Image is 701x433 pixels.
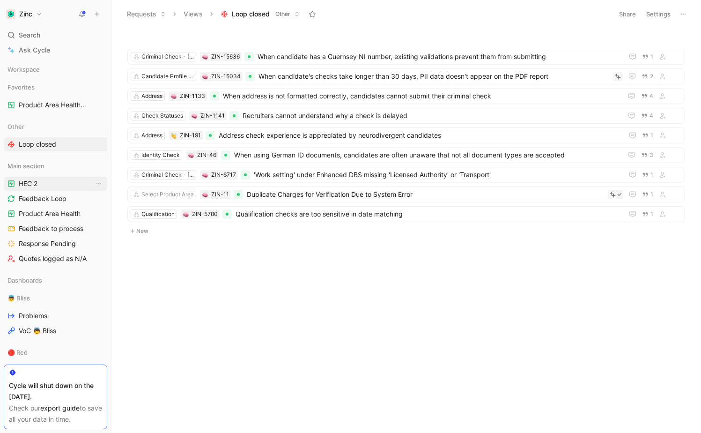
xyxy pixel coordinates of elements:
[202,54,208,60] img: 🧠
[258,71,609,82] span: When candidate's checks take longer than 30 days, PII data doesn't appear on the PDF report
[19,30,40,41] span: Search
[19,100,89,110] span: Product Area Health
[640,209,655,219] button: 1
[650,192,653,197] span: 1
[127,49,685,65] a: Criminal Check - [GEOGRAPHIC_DATA], [GEOGRAPHIC_DATA] and other territories🧠ZIN-15636When candida...
[4,222,107,236] a: Feedback to process
[7,348,28,357] span: 🔴 Red
[4,345,107,359] div: 🔴 Red
[171,133,177,139] img: 👏
[179,7,207,21] button: Views
[123,7,170,21] button: Requests
[19,10,32,18] h1: Zinc
[211,190,229,199] div: ZIN-11
[211,72,241,81] div: ZIN-15034
[180,91,205,101] div: ZIN-1133
[639,111,655,121] button: 4
[4,324,107,338] a: VoC 👼 Bliss
[183,212,189,217] img: 🧠
[219,130,620,141] span: Address check experience is appreciated by neurodivergent candidates
[202,192,208,198] img: 🧠
[192,113,197,119] img: 🧠
[141,190,194,199] div: Select Product Area
[7,122,24,131] span: Other
[19,311,47,321] span: Problems
[639,91,655,101] button: 4
[141,209,175,219] div: Qualification
[649,93,653,99] span: 4
[191,112,198,119] button: 🧠
[170,132,177,139] button: 👏
[232,9,270,19] span: Loop closed
[4,80,107,94] div: Favorites
[202,172,208,178] div: 🧠
[127,147,685,163] a: Identity Check🧠ZIN-46When using German ID documents, candidates are often unaware that not all do...
[19,179,37,188] span: HEC 2
[141,52,194,61] div: Criminal Check - [GEOGRAPHIC_DATA], [GEOGRAPHIC_DATA] and other territories
[127,206,685,222] a: Qualification🧠ZIN-5780Qualification checks are too sensitive in date matching1
[4,62,107,76] div: Workspace
[197,150,216,160] div: ZIN-46
[4,159,107,173] div: Main section
[640,189,655,200] button: 1
[4,7,44,21] button: ZincZinc
[141,72,194,81] div: Candidate Profile & Report
[7,293,30,303] span: 👼 Bliss
[650,211,653,217] span: 1
[202,73,208,80] button: 🧠
[236,209,620,220] span: Qualification checks are too sensitive in date matching
[123,32,689,237] div: New
[202,191,208,198] button: 🧠
[19,239,76,248] span: Response Pending
[640,52,655,62] button: 1
[170,93,177,99] button: 🧠
[183,211,189,217] button: 🧠
[615,7,640,21] button: Share
[127,187,685,202] a: Select Product Area🧠ZIN-11Duplicate Charges for Verification Due to System Error1
[650,74,653,79] span: 2
[4,252,107,266] a: Quotes logged as N/A
[7,276,42,285] span: Dashboards
[19,224,83,233] span: Feedback to process
[19,194,66,203] span: Feedback Loop
[4,137,107,151] a: Loop closed
[7,65,40,74] span: Workspace
[639,150,655,160] button: 3
[254,169,620,180] span: 'Work setting' under Enhanced DBS missing 'Licensed Authority' or 'Transport'
[141,131,162,140] div: Address
[4,119,107,151] div: OtherLoop closed
[188,153,194,158] img: 🧠
[650,133,653,138] span: 1
[4,273,107,290] div: Dashboards
[19,45,50,56] span: Ask Cycle
[247,189,604,200] span: Duplicate Charges for Verification Due to System Error
[19,209,81,218] span: Product Area Health
[650,172,653,178] span: 1
[640,130,655,141] button: 1
[640,170,655,180] button: 1
[211,52,240,61] div: ZIN-15636
[4,291,107,305] div: 👼 Bliss
[19,326,56,336] span: VoC 👼 Bliss
[234,149,619,161] span: When using German ID documents, candidates are often unaware that not all document types are acce...
[4,28,107,42] div: Search
[9,380,102,403] div: Cycle will shut down on the [DATE].
[202,74,208,80] img: 🧠
[141,91,162,101] div: Address
[275,9,290,19] span: Other
[4,177,107,191] a: HEC 2View actions
[4,207,107,221] a: Product Area Health
[4,43,107,57] a: Ask Cycle
[188,152,194,158] button: 🧠
[4,273,107,287] div: Dashboards
[4,291,107,338] div: 👼 BlissProblemsVoC 👼 Bliss
[19,140,56,149] span: Loop closed
[4,237,107,251] a: Response Pending
[4,119,107,134] div: Other
[171,94,177,99] img: 🧠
